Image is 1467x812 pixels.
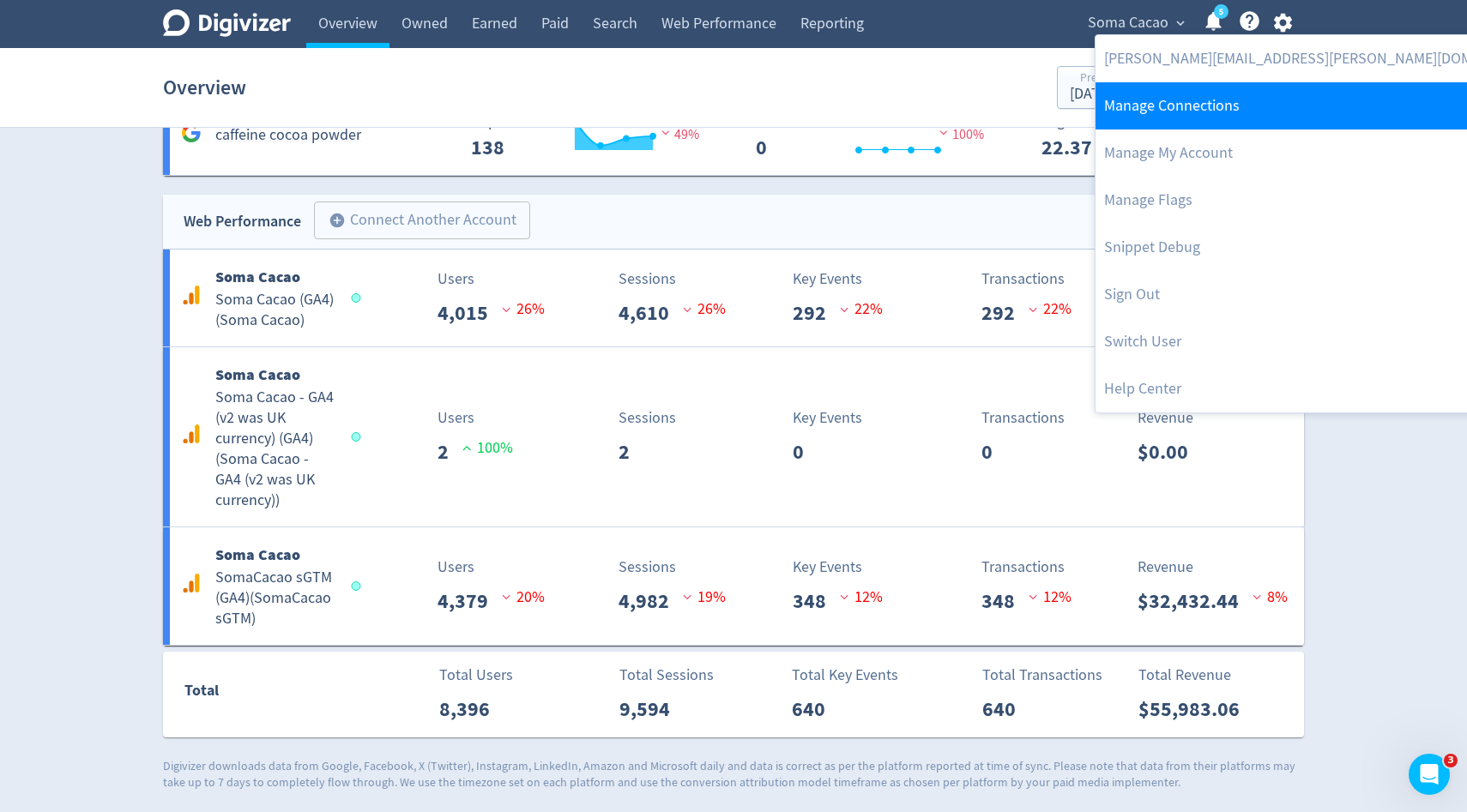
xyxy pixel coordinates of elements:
[1444,754,1458,767] span: 3
[1409,754,1450,795] iframe: Intercom live chat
